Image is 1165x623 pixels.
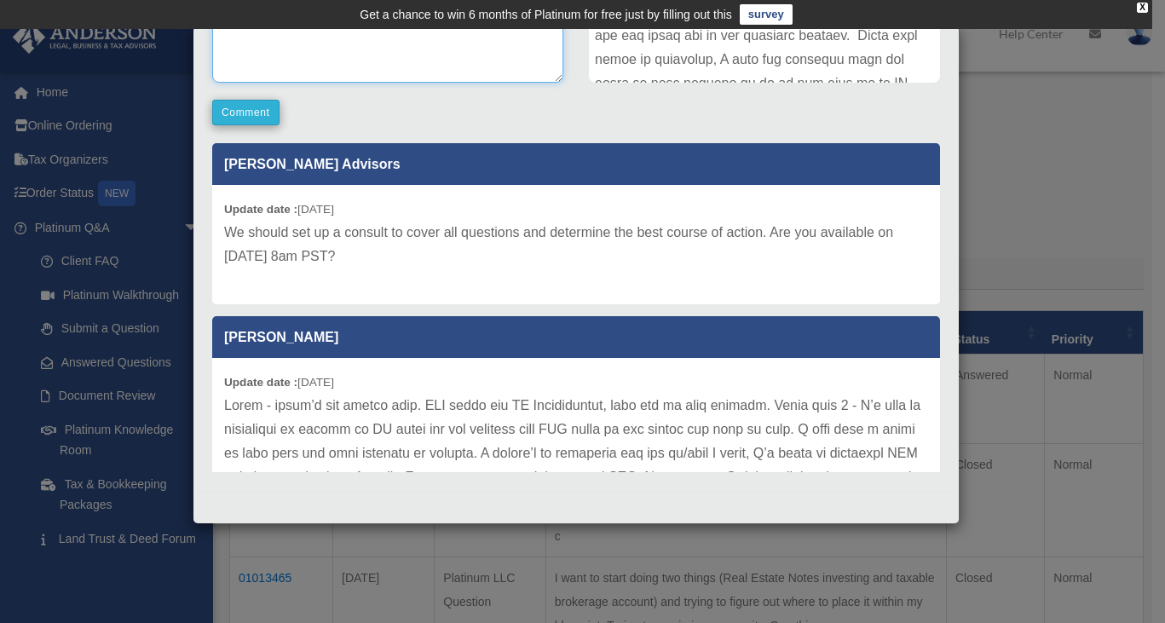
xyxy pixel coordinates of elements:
p: We should set up a consult to cover all questions and determine the best course of action. Are yo... [224,221,928,268]
button: Comment [212,100,280,125]
p: [PERSON_NAME] [212,316,940,358]
div: Get a chance to win 6 months of Platinum for free just by filling out this [360,4,732,25]
p: [PERSON_NAME] Advisors [212,143,940,185]
a: survey [740,4,793,25]
b: Update date : [224,376,297,389]
b: Update date : [224,203,297,216]
small: [DATE] [224,203,334,216]
div: close [1137,3,1148,13]
small: [DATE] [224,376,334,389]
